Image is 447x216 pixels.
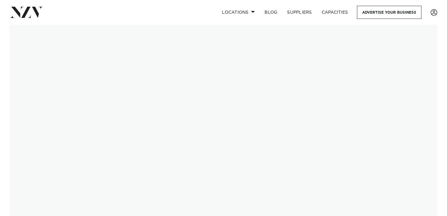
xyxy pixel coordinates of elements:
[317,6,353,19] a: Capacities
[10,7,43,18] img: nzv-logo.png
[357,6,421,19] a: Advertise your business
[260,6,282,19] a: BLOG
[282,6,317,19] a: SUPPLIERS
[217,6,260,19] a: Locations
